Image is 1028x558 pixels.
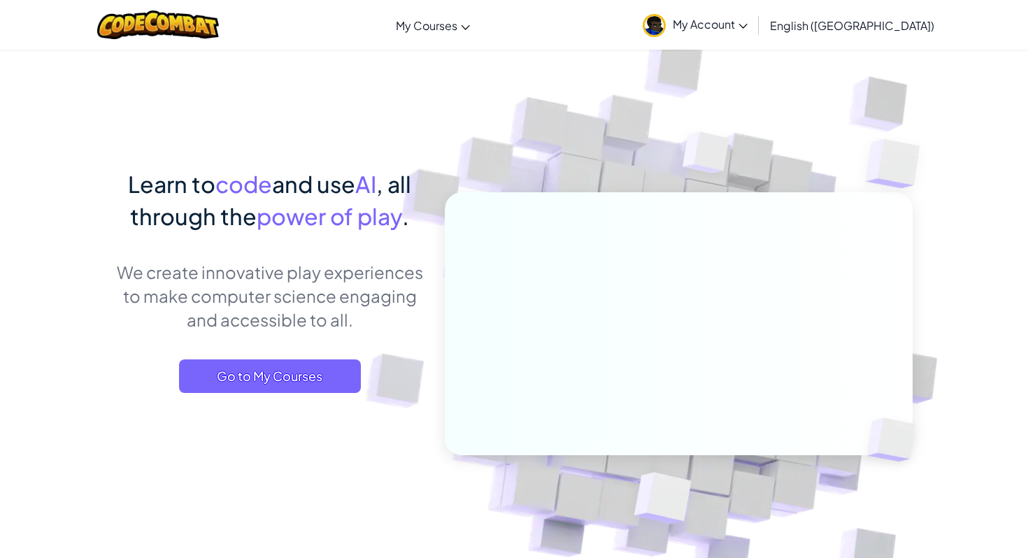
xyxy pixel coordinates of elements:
a: Go to My Courses [179,359,361,393]
img: CodeCombat logo [97,10,220,39]
span: My Courses [396,18,457,33]
p: We create innovative play experiences to make computer science engaging and accessible to all. [115,260,424,331]
img: Overlap cubes [844,389,949,491]
span: English ([GEOGRAPHIC_DATA]) [770,18,934,33]
span: . [402,202,409,230]
span: Learn to [128,170,215,198]
span: power of play [257,202,402,230]
img: Overlap cubes [657,104,757,208]
span: code [215,170,272,198]
span: and use [272,170,355,198]
img: avatar [643,14,666,37]
a: My Account [636,3,755,47]
a: English ([GEOGRAPHIC_DATA]) [763,6,941,44]
img: Overlap cubes [838,105,959,223]
span: AI [355,170,376,198]
a: My Courses [389,6,477,44]
span: My Account [673,17,748,31]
